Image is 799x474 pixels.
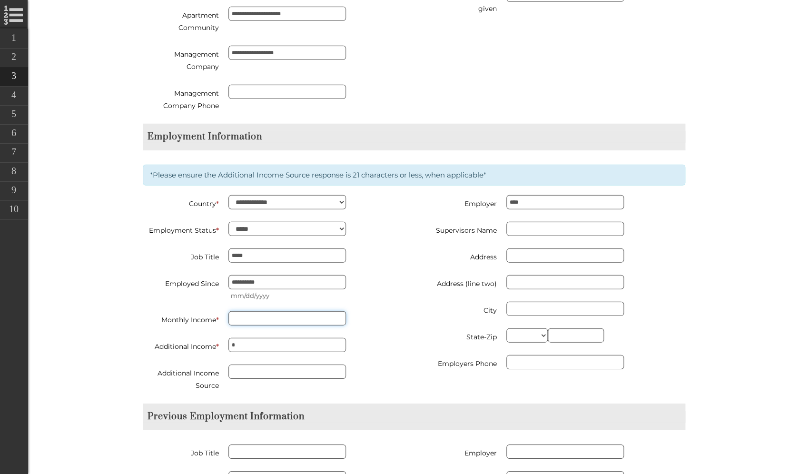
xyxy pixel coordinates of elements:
label: Management Company [143,46,219,73]
label: Employer [421,195,497,210]
label: Additional Income [143,338,219,353]
label: Employment Status [143,222,219,237]
label: Job Title [143,248,219,263]
input: employer's phone number [506,355,624,369]
input: address extend field [506,275,624,289]
h2: Employment Information [143,131,685,143]
label: Job Title [143,444,219,459]
h2: Previous Employment Information [143,411,685,423]
input: employer's designation [228,248,346,263]
input: zipcode [548,328,604,343]
input: supervisor's name [506,222,624,236]
input: additional income source [228,365,346,379]
input: management company phone number [228,85,346,99]
div: *Please ensure the Additional Income Source response is 21 characters or less, when applicable* [143,165,685,186]
input: additional income [228,338,346,352]
label: Employers Phone [421,355,497,370]
label: City [421,302,497,316]
input: city [506,302,624,316]
span: mm/dd/yyyy [228,289,407,302]
input: job title [228,444,346,459]
label: Monthly Income [143,311,219,326]
input: address [506,248,624,263]
label: Apartment Community [143,7,219,34]
label: Employed Since [143,275,219,290]
input: Monthly Income [228,311,346,326]
label: State-Zip [421,328,497,343]
label: Address [421,248,497,263]
input: Employer [506,444,624,459]
input: management company [228,46,346,60]
label: Supervisors Name [421,222,497,237]
label: Additional Income Source [143,365,219,392]
label: Address (line two) [421,275,497,290]
input: employer [506,195,624,209]
select: employment status [228,222,346,236]
label: Country [143,195,219,210]
label: Employer [421,444,497,459]
input: Employed since,Date employed since, please enter date in the format of two digits month slash two... [228,275,346,289]
input: apartment community [228,7,346,21]
label: Management Company Phone [143,85,219,112]
select: state [506,328,548,343]
select: country [228,195,346,209]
